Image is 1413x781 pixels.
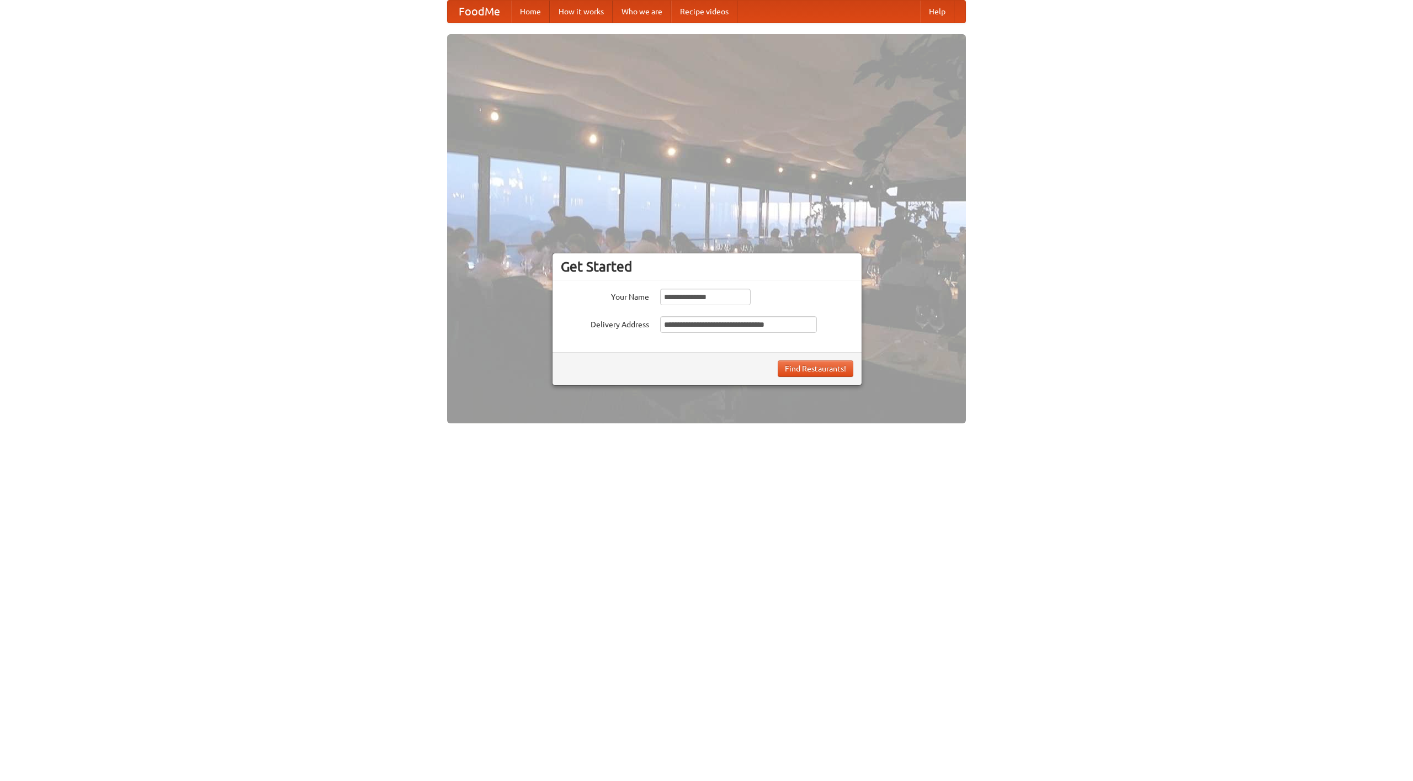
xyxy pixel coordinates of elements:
label: Delivery Address [561,316,649,330]
label: Your Name [561,289,649,302]
a: How it works [550,1,613,23]
a: Home [511,1,550,23]
a: Who we are [613,1,671,23]
button: Find Restaurants! [778,360,853,377]
a: Recipe videos [671,1,737,23]
a: Help [920,1,954,23]
a: FoodMe [448,1,511,23]
h3: Get Started [561,258,853,275]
